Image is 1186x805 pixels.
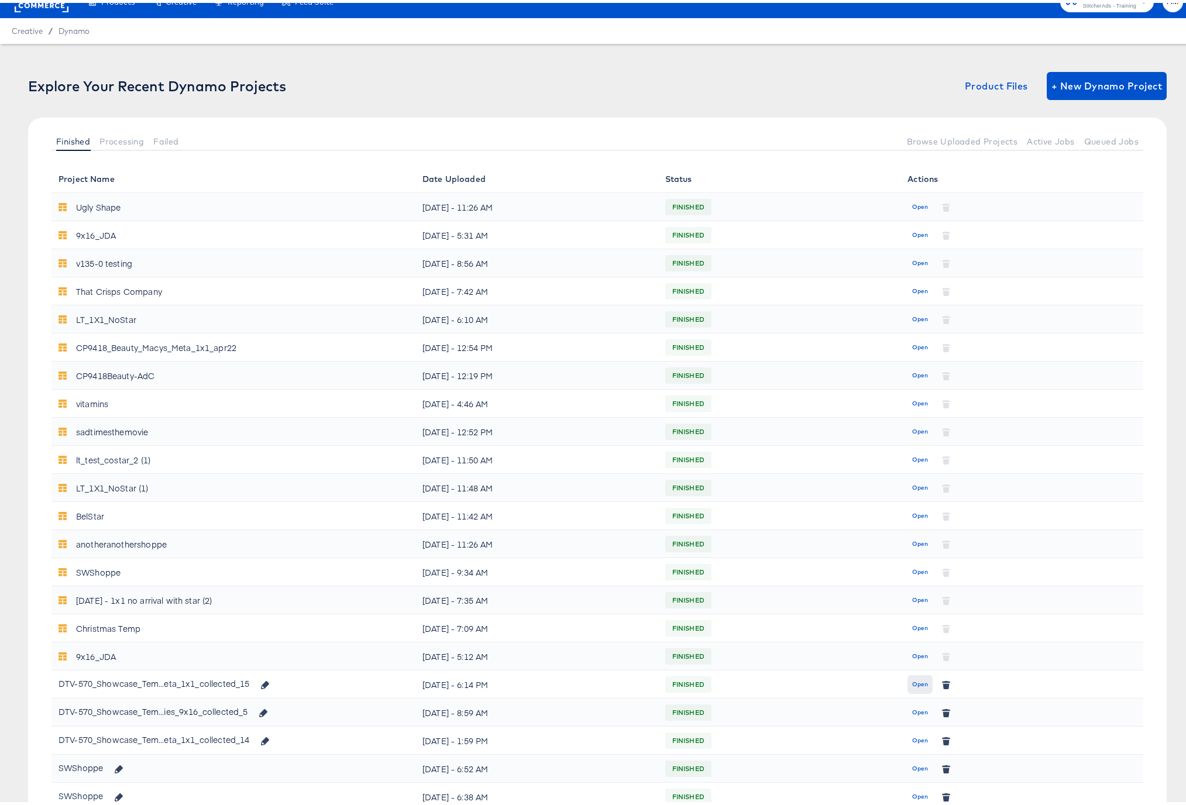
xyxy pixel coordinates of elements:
[665,279,711,298] span: FINISHED
[907,700,933,719] button: Open
[907,134,1018,143] span: Browse Uploaded Projects
[59,671,249,690] div: DTV-570_Showcase_Tem...eta_1x1_collected_15
[658,162,901,190] th: Status
[153,134,178,143] span: Failed
[76,616,140,635] div: Christmas Temp
[665,251,711,270] span: FINISHED
[76,223,116,242] div: 9x16_JDA
[422,363,651,382] div: [DATE] - 12:19 PM
[59,755,130,775] div: SWShoppe
[912,452,928,462] span: Open
[422,307,651,326] div: [DATE] - 6:10 AM
[907,728,933,747] button: Open
[907,785,933,803] button: Open
[76,588,212,607] div: [DATE] - 1x1 no arrival with star (2)
[1027,134,1074,143] span: Active Jobs
[907,307,933,326] button: Open
[76,419,148,438] div: sadtimesthemovie
[422,560,651,579] div: [DATE] - 9:34 AM
[76,391,108,410] div: vitamins
[665,363,711,382] span: FINISHED
[665,644,711,663] span: FINISHED
[907,195,933,214] button: Open
[907,223,933,242] button: Open
[665,616,711,635] span: FINISHED
[912,227,928,238] span: Open
[912,620,928,631] span: Open
[907,476,933,494] button: Open
[76,560,121,579] div: SWShoppe
[665,195,711,214] span: FINISHED
[907,616,933,635] button: Open
[912,255,928,266] span: Open
[907,644,933,663] button: Open
[912,648,928,659] span: Open
[76,279,162,298] div: That Crisps Company
[422,223,651,242] div: [DATE] - 5:31 AM
[665,448,711,466] span: FINISHED
[912,536,928,546] span: Open
[422,419,651,438] div: [DATE] - 12:52 PM
[28,75,286,91] div: Explore Your Recent Dynamo Projects
[912,676,928,687] span: Open
[422,391,651,410] div: [DATE] - 4:46 AM
[665,391,711,410] span: FINISHED
[665,419,711,438] span: FINISHED
[912,367,928,378] span: Open
[12,23,43,33] span: Creative
[665,307,711,326] span: FINISHED
[422,195,651,214] div: [DATE] - 11:26 AM
[907,391,933,410] button: Open
[1084,134,1139,143] span: Queued Jobs
[422,728,651,747] div: [DATE] - 1:59 PM
[907,363,933,382] button: Open
[665,700,711,719] span: FINISHED
[415,162,658,190] th: Date Uploaded
[59,727,249,746] div: DTV-570_Showcase_Tem...eta_1x1_collected_14
[900,162,1143,190] th: Actions
[422,785,651,803] div: [DATE] - 6:38 AM
[56,134,90,143] span: Finished
[912,761,928,771] span: Open
[907,335,933,354] button: Open
[422,700,651,719] div: [DATE] - 8:59 AM
[51,162,415,190] th: Project Name
[907,532,933,551] button: Open
[907,448,933,466] button: Open
[907,560,933,579] button: Open
[912,508,928,518] span: Open
[665,532,711,551] span: FINISHED
[965,75,1028,91] span: Product Files
[422,335,651,354] div: [DATE] - 12:54 PM
[665,560,711,579] span: FINISHED
[76,532,167,551] div: anotheranothershoppe
[76,363,154,382] div: CP9418Beauty-AdC
[76,504,104,522] div: BelStar
[960,69,1033,97] button: Product Files
[912,592,928,603] span: Open
[422,672,651,691] div: [DATE] - 6:14 PM
[76,251,132,270] div: v135-0 testing
[422,504,651,522] div: [DATE] - 11:42 AM
[665,504,711,522] span: FINISHED
[76,476,149,494] div: LT_1X1_NoStar (1)
[912,732,928,743] span: Open
[912,395,928,406] span: Open
[907,756,933,775] button: Open
[907,279,933,298] button: Open
[59,23,90,33] a: Dynamo
[422,448,651,466] div: [DATE] - 11:50 AM
[76,195,121,214] div: Ugly Shape
[912,283,928,294] span: Open
[665,728,711,747] span: FINISHED
[76,307,136,326] div: LT_1X1_NoStar
[907,419,933,438] button: Open
[912,480,928,490] span: Open
[912,424,928,434] span: Open
[422,532,651,551] div: [DATE] - 11:26 AM
[422,251,651,270] div: [DATE] - 8:56 AM
[59,699,247,718] div: DTV-570_Showcase_Tem...ies_9x16_collected_5
[99,134,144,143] span: Processing
[912,564,928,574] span: Open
